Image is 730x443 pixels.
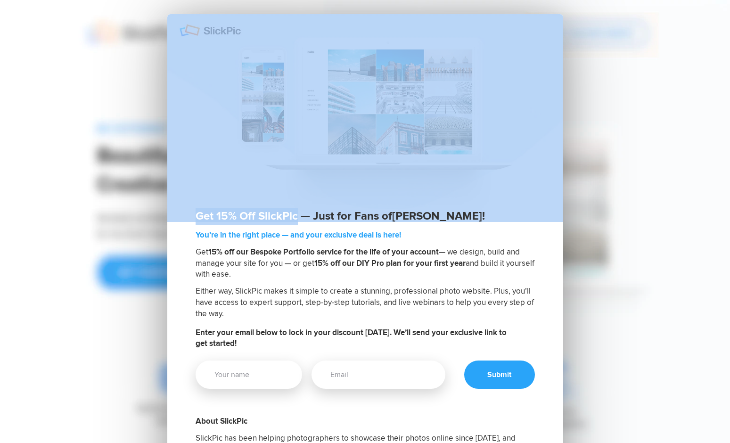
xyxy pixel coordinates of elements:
b: 15% off our Bespoke Portfolio service for the life of your account [208,247,439,257]
b: You’re in the right place — and your exclusive deal is here! [196,230,401,240]
h2: Get — we design, build and manage your site for you — or get and build it yourself with ease. Eit... [196,230,535,320]
b: Enter your email below to lock in your discount [DATE]. We’ll send your exclusive link to get sta... [196,328,507,349]
b: About SlickPic [196,416,247,426]
span: [PERSON_NAME] [392,209,482,223]
input: Email [312,361,445,389]
p: Get 15% Off SlickPic — Just for Fans of ! [196,208,535,225]
b: 15% off our DIY Pro plan for your first year [314,258,466,268]
input: Your name [196,361,303,389]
